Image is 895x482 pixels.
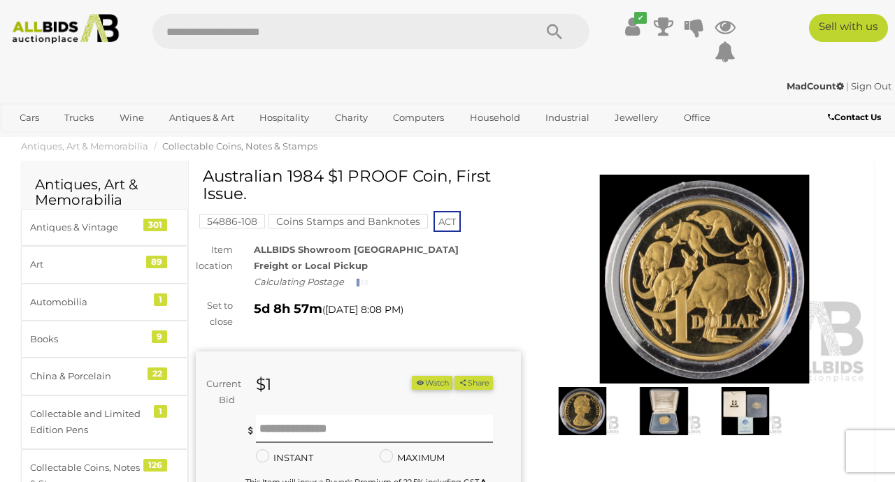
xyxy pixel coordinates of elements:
strong: 5d 8h 57m [254,301,322,316]
a: Collectable and Limited Edition Pens 1 [21,395,188,449]
a: ✔ [622,14,643,39]
div: 22 [148,367,167,380]
a: Jewellery [606,106,667,129]
a: Sports [10,129,57,152]
img: Australian 1984 $1 PROOF Coin, First Issue. [545,387,620,434]
div: Automobilia [30,294,145,310]
h1: Australian 1984 $1 PROOF Coin, First Issue. [203,168,517,203]
div: 9 [152,330,167,343]
a: Industrial [536,106,599,129]
img: Australian 1984 $1 PROOF Coin, First Issue. [626,387,701,434]
a: China & Porcelain 22 [21,358,188,395]
a: Coins Stamps and Banknotes [268,216,428,227]
img: small-loading.gif [357,279,368,286]
a: MadCount [787,80,846,92]
a: Office [675,106,719,129]
div: Art [30,256,145,272]
a: Trucks [55,106,103,129]
a: Antiques & Art [160,106,243,129]
a: Sell with us [809,14,888,42]
button: Search [520,14,589,49]
a: Cars [10,106,48,129]
button: Share [454,376,493,390]
a: Antiques & Vintage 301 [21,209,188,246]
span: ( ) [322,304,403,315]
a: Antiques, Art & Memorabilia [21,140,148,152]
label: INSTANT [256,450,313,466]
h2: Antiques, Art & Memorabilia [35,177,174,207]
mark: Coins Stamps and Banknotes [268,214,428,228]
mark: 54886-108 [199,214,265,228]
a: Household [461,106,529,129]
img: Allbids.com.au [6,14,124,44]
img: Australian 1984 $1 PROOF Coin, First Issue. [708,387,782,434]
div: Item location [185,242,243,275]
i: ✔ [634,12,647,24]
strong: $1 [256,374,271,394]
b: Contact Us [828,112,881,122]
strong: ALLBIDS Showroom [GEOGRAPHIC_DATA] [254,244,459,255]
a: Hospitality [250,106,318,129]
a: Wine [110,106,153,129]
a: Contact Us [828,110,885,125]
div: Collectable and Limited Edition Pens [30,406,145,439]
div: Antiques & Vintage [30,219,145,235]
a: Automobilia 1 [21,284,188,321]
a: Books 9 [21,321,188,358]
a: Computers [384,106,453,129]
div: 89 [146,256,167,268]
a: 54886-108 [199,216,265,227]
strong: Freight or Local Pickup [254,260,368,271]
a: Charity [326,106,377,129]
a: Collectable Coins, Notes & Stamps [162,140,317,152]
span: | [846,80,849,92]
a: Art 89 [21,246,188,283]
div: Current Bid [196,376,245,409]
li: Watch this item [412,376,452,390]
a: Sign Out [851,80,892,92]
div: China & Porcelain [30,368,145,384]
button: Watch [412,376,452,390]
div: 301 [143,219,167,231]
div: 1 [154,405,167,418]
strong: MadCount [787,80,844,92]
div: Set to close [185,298,243,330]
div: 1 [154,293,167,306]
img: Australian 1984 $1 PROOF Coin, First Issue. [542,175,867,384]
i: Calculating Postage [254,276,344,287]
a: [GEOGRAPHIC_DATA] [64,129,182,152]
div: Books [30,331,145,347]
span: [DATE] 8:08 PM [325,303,401,316]
span: ACT [434,211,461,232]
div: 126 [143,459,167,472]
label: MAXIMUM [380,450,445,466]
